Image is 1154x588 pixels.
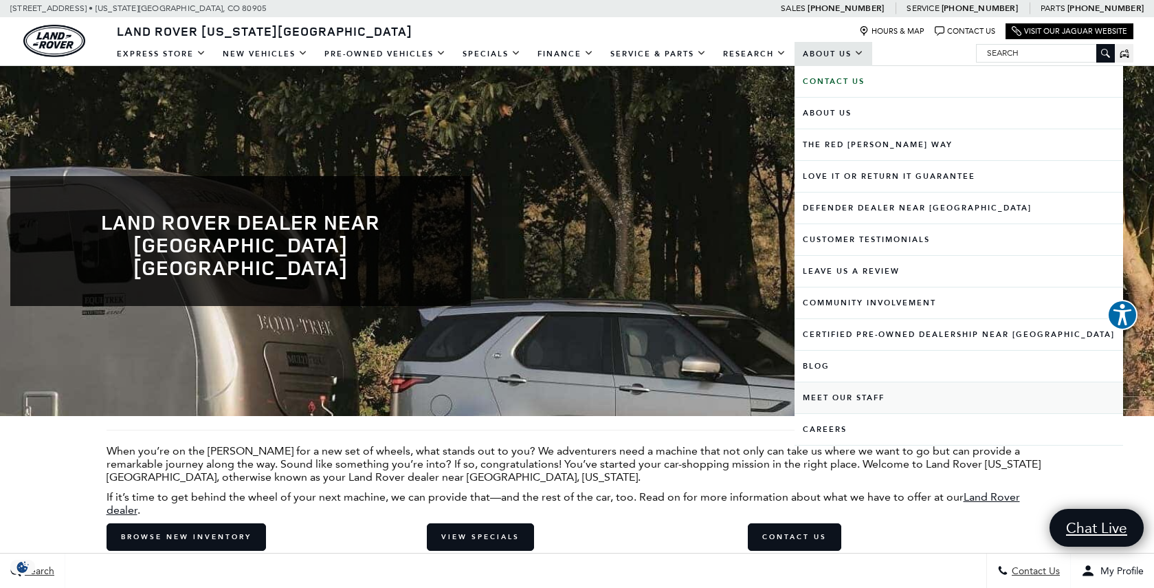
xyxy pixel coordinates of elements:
[117,23,412,39] span: Land Rover [US_STATE][GEOGRAPHIC_DATA]
[748,523,841,551] a: Contact Us
[1107,300,1138,330] button: Explore your accessibility options
[977,45,1114,61] input: Search
[795,319,1123,350] a: Certified Pre-Owned Dealership near [GEOGRAPHIC_DATA]
[795,42,872,66] a: About Us
[1012,26,1127,36] a: Visit Our Jaguar Website
[795,382,1123,413] a: Meet Our Staff
[31,210,450,279] h1: Land Rover Dealer near [GEOGRAPHIC_DATA] [GEOGRAPHIC_DATA]
[214,42,316,66] a: New Vehicles
[109,23,421,39] a: Land Rover [US_STATE][GEOGRAPHIC_DATA]
[808,3,884,14] a: [PHONE_NUMBER]
[795,161,1123,192] a: Love It or Return It Guarantee
[795,256,1123,287] a: Leave Us A Review
[7,560,38,574] section: Click to Open Cookie Consent Modal
[795,351,1123,382] a: Blog
[1059,519,1134,537] span: Chat Live
[935,26,995,36] a: Contact Us
[316,42,454,66] a: Pre-Owned Vehicles
[23,25,85,57] img: Land Rover
[454,42,529,66] a: Specials
[107,490,1048,516] p: If it’s time to get behind the wheel of your next machine, we can provide that—and the rest of th...
[715,42,795,66] a: Research
[107,490,1020,516] a: Land Rover dealer
[781,3,806,13] span: Sales
[795,98,1123,129] a: About Us
[795,129,1123,160] a: The Red [PERSON_NAME] Way
[907,3,939,13] span: Service
[1008,565,1060,577] span: Contact Us
[107,444,1048,483] p: When you’re on the [PERSON_NAME] for a new set of wheels, what stands out to you? We adventurers ...
[803,76,865,87] b: Contact Us
[795,193,1123,224] a: Defender Dealer near [GEOGRAPHIC_DATA]
[10,3,267,13] a: [STREET_ADDRESS] • [US_STATE][GEOGRAPHIC_DATA], CO 80905
[1071,554,1154,588] button: Open user profile menu
[795,224,1123,255] a: Customer Testimonials
[7,560,38,574] img: Opt-Out Icon
[795,287,1123,318] a: Community Involvement
[1067,3,1144,14] a: [PHONE_NUMBER]
[427,523,534,551] a: View Specials
[109,42,214,66] a: EXPRESS STORE
[23,25,85,57] a: land-rover
[942,3,1018,14] a: [PHONE_NUMBER]
[1095,565,1144,577] span: My Profile
[859,26,924,36] a: Hours & Map
[109,42,872,66] nav: Main Navigation
[1107,300,1138,333] aside: Accessibility Help Desk
[1041,3,1065,13] span: Parts
[529,42,602,66] a: Finance
[602,42,715,66] a: Service & Parts
[795,414,1123,445] a: Careers
[1050,509,1144,547] a: Chat Live
[107,523,266,551] a: Browse New Inventory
